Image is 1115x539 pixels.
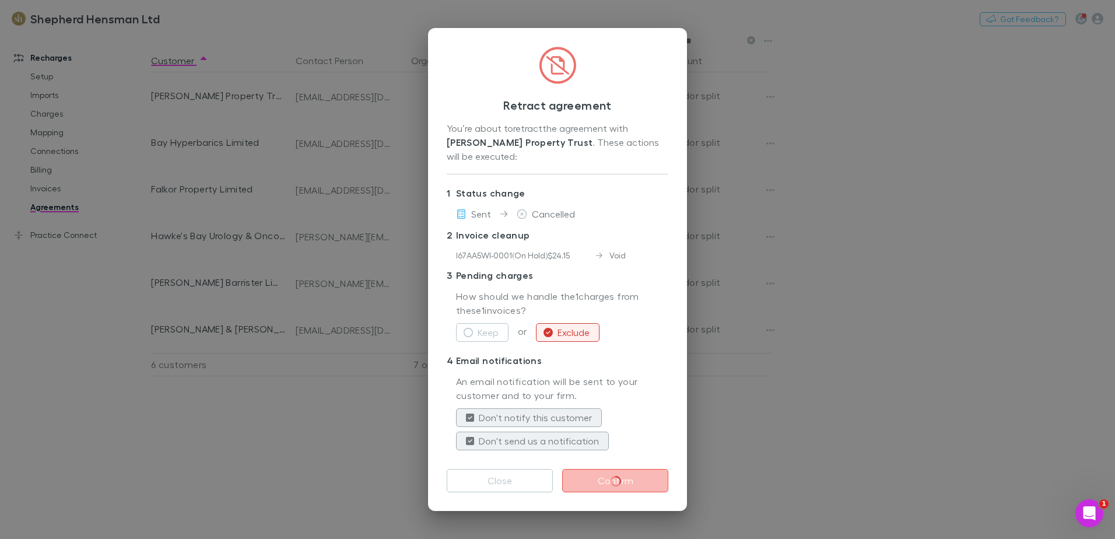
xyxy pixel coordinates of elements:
[447,469,553,492] button: Close
[456,408,602,427] button: Don't notify this customer
[471,208,491,219] span: Sent
[447,186,456,200] div: 1
[447,228,456,242] div: 2
[1099,499,1109,509] span: 1
[447,226,668,244] p: Invoice cleanup
[447,353,456,367] div: 4
[479,411,592,425] label: Don't notify this customer
[479,434,599,448] label: Don't send us a notification
[447,98,668,112] h3: Retract agreement
[456,432,609,450] button: Don't send us a notification
[532,208,575,219] span: Cancelled
[1075,499,1103,527] iframe: Intercom live chat
[536,323,599,342] button: Exclude
[447,351,668,370] p: Email notifications
[456,323,509,342] button: Keep
[596,249,626,261] div: Void
[539,47,576,84] img: CircledFileSlash.svg
[509,325,536,337] span: or
[447,121,668,164] div: You’re about to retract the agreement with . These actions will be executed:
[447,136,592,148] strong: [PERSON_NAME] Property Trust
[456,374,668,404] p: An email notification will be sent to your customer and to your firm.
[447,268,456,282] div: 3
[456,249,596,261] div: I67AA5WI-0001 ( On Hold ) $24.15
[562,469,668,492] button: Confirm
[447,266,668,285] p: Pending charges
[456,289,668,318] p: How should we handle the 1 charges from these 1 invoices?
[447,184,668,202] p: Status change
